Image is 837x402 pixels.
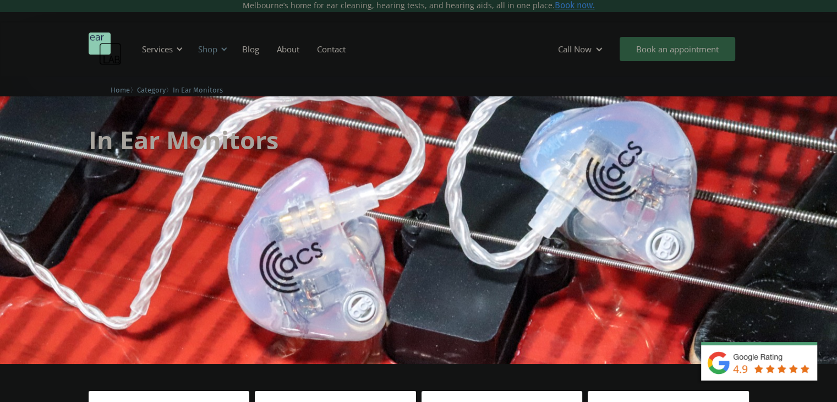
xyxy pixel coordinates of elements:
[173,86,223,94] span: In Ear Monitors
[233,33,268,65] a: Blog
[135,32,186,66] div: Services
[111,86,130,94] span: Home
[137,86,166,94] span: Category
[89,127,278,152] h1: In Ear Monitors
[549,32,614,66] div: Call Now
[111,84,137,96] li: 〉
[89,32,122,66] a: home
[137,84,166,95] a: Category
[142,44,173,55] div: Services
[137,84,173,96] li: 〉
[308,33,354,65] a: Contact
[192,32,231,66] div: Shop
[620,37,735,61] a: Book an appointment
[558,44,592,55] div: Call Now
[173,84,223,95] a: In Ear Monitors
[198,44,217,55] div: Shop
[111,84,130,95] a: Home
[268,33,308,65] a: About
